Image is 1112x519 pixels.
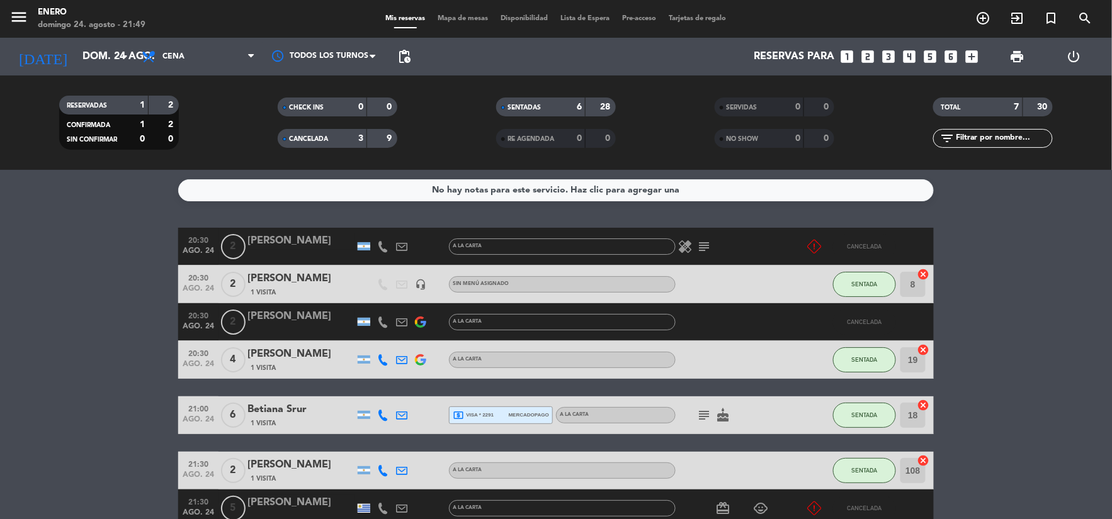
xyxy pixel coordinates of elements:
div: Betiana Srur [247,401,355,418]
span: SIN CONFIRMAR [67,137,117,143]
i: filter_list [939,131,955,146]
span: 20:30 [183,232,214,247]
strong: 3 [358,134,363,143]
strong: 0 [168,135,176,143]
i: looks_one [839,48,856,65]
strong: 2 [168,101,176,109]
strong: 6 [577,103,582,111]
i: cake [715,408,730,423]
span: 20:30 [183,270,214,284]
span: A LA CARTA [453,243,482,248]
strong: 30 [1038,103,1050,111]
span: 1 Visita [251,363,276,373]
img: google-logo.png [415,316,426,328]
div: [PERSON_NAME] [247,271,355,287]
div: LOG OUT [1046,38,1103,75]
span: 2 [221,272,246,297]
div: No hay notas para este servicio. Haz clic para agregar una [433,183,680,198]
strong: 0 [387,103,394,111]
span: A LA CARTA [453,319,482,324]
i: looks_3 [881,48,897,65]
span: Reservas para [754,51,835,63]
span: Mapa de mesas [432,15,495,22]
span: A LA CARTA [453,467,482,472]
span: 21:00 [183,401,214,415]
span: A LA CARTA [560,412,589,417]
i: cancel [917,399,930,411]
strong: 0 [606,134,613,143]
i: subject [696,239,712,254]
span: 1 Visita [251,287,276,298]
button: CANCELADA [833,310,896,335]
div: Enero [38,6,145,19]
span: NO SHOW [726,136,758,142]
span: Lista de Espera [555,15,616,22]
span: RE AGENDADA [508,136,554,142]
span: ago. 24 [183,247,214,261]
span: CANCELADA [848,505,882,511]
span: CANCELADA [848,243,882,250]
i: power_settings_new [1067,49,1082,64]
span: ago. 24 [183,471,214,485]
div: [PERSON_NAME] [247,233,355,249]
span: 21:30 [183,494,214,508]
strong: 0 [577,134,582,143]
div: [PERSON_NAME] [247,346,355,362]
span: 20:30 [183,308,214,322]
i: menu [9,8,28,26]
i: looks_two [860,48,877,65]
span: ago. 24 [183,322,214,337]
span: print [1010,49,1025,64]
span: Pre-acceso [616,15,663,22]
strong: 0 [140,135,145,143]
span: Disponibilidad [495,15,555,22]
i: looks_6 [943,48,960,65]
i: card_giftcard [715,501,730,516]
strong: 0 [795,134,800,143]
i: cancel [917,343,930,356]
span: CANCELADA [848,318,882,325]
span: SENTADA [852,281,878,287]
div: [PERSON_NAME] [247,494,355,511]
span: 1 Visita [251,418,276,428]
span: Sin menú asignado [453,281,509,286]
img: google-logo.png [415,354,426,366]
span: A LA CARTA [453,357,482,362]
button: SENTADA [833,272,896,297]
span: 6 [221,403,246,428]
span: ago. 24 [183,360,214,374]
i: search [1078,11,1093,26]
span: 20:30 [183,345,214,360]
span: Mis reservas [380,15,432,22]
i: looks_5 [922,48,939,65]
i: [DATE] [9,43,76,70]
span: CHECK INS [289,104,324,111]
input: Filtrar por nombre... [955,131,1052,145]
span: SENTADA [852,411,878,418]
button: CANCELADA [833,234,896,259]
span: A LA CARTA [453,505,482,510]
i: cancel [917,268,930,281]
i: child_care [753,501,768,516]
span: visa * 2291 [453,410,494,421]
span: SENTADA [852,467,878,474]
strong: 0 [358,103,363,111]
i: turned_in_not [1044,11,1059,26]
button: SENTADA [833,347,896,372]
strong: 28 [601,103,613,111]
i: healing [678,239,693,254]
strong: 0 [795,103,800,111]
span: TOTAL [941,104,960,111]
div: domingo 24. agosto - 21:49 [38,19,145,31]
span: 2 [221,234,246,259]
span: ago. 24 [183,284,214,299]
span: CONFIRMADA [67,122,110,128]
strong: 9 [387,134,394,143]
span: 4 [221,347,246,372]
span: SENTADA [852,356,878,363]
span: mercadopago [509,411,549,419]
span: SERVIDAS [726,104,757,111]
button: menu [9,8,28,31]
i: exit_to_app [1010,11,1025,26]
strong: 7 [1014,103,1019,111]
